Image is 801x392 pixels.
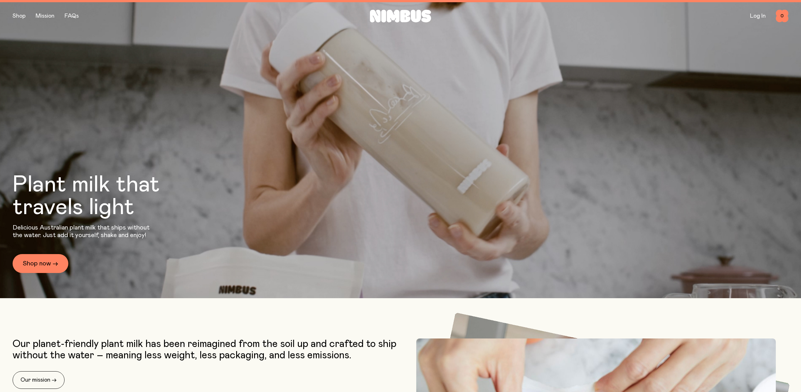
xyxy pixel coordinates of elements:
a: Log In [750,13,766,19]
a: Mission [36,13,54,19]
a: Shop now → [13,254,68,273]
button: 0 [776,10,788,22]
p: Our planet-friendly plant milk has been reimagined from the soil up and crafted to ship without t... [13,338,397,361]
a: FAQs [65,13,79,19]
p: Delicious Australian plant milk that ships without the water. Just add it yourself, shake and enjoy! [13,224,154,239]
h1: Plant milk that travels light [13,173,194,219]
a: Our mission → [13,371,65,389]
